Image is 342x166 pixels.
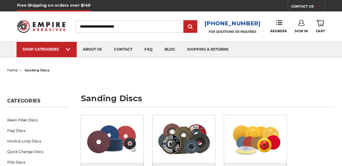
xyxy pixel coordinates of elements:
[316,29,325,33] span: Cart
[224,117,287,161] img: Hook & Loop Discs
[205,19,261,28] a: [PHONE_NUMBER]
[205,30,261,34] p: FOR QUESTIONS OR INQUIRIES
[184,21,196,33] input: Submit
[7,125,68,136] a: Flap Discs
[23,47,71,52] div: SHOP CATEGORIES
[108,42,138,57] a: contact
[81,117,143,161] img: Resin Fiber Discs
[153,117,215,161] img: Flap Discs
[270,20,287,33] a: Reorder
[7,146,68,157] a: Quick Change Discs
[316,20,325,33] a: Cart
[81,94,335,107] h1: sanding discs
[7,98,68,107] h5: Categories
[270,29,287,33] span: Reorder
[7,136,68,146] a: Hook & Loop Discs
[7,115,68,125] a: Resin Fiber Discs
[25,68,50,72] span: sanding discs
[159,42,181,57] a: blog
[291,3,325,11] a: CONTACT US
[295,29,308,33] span: Sign In
[7,68,18,72] a: home
[17,17,65,36] img: Empire Abrasives
[138,42,159,57] a: faq
[77,42,108,57] a: about us
[181,42,235,57] a: shipping & returns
